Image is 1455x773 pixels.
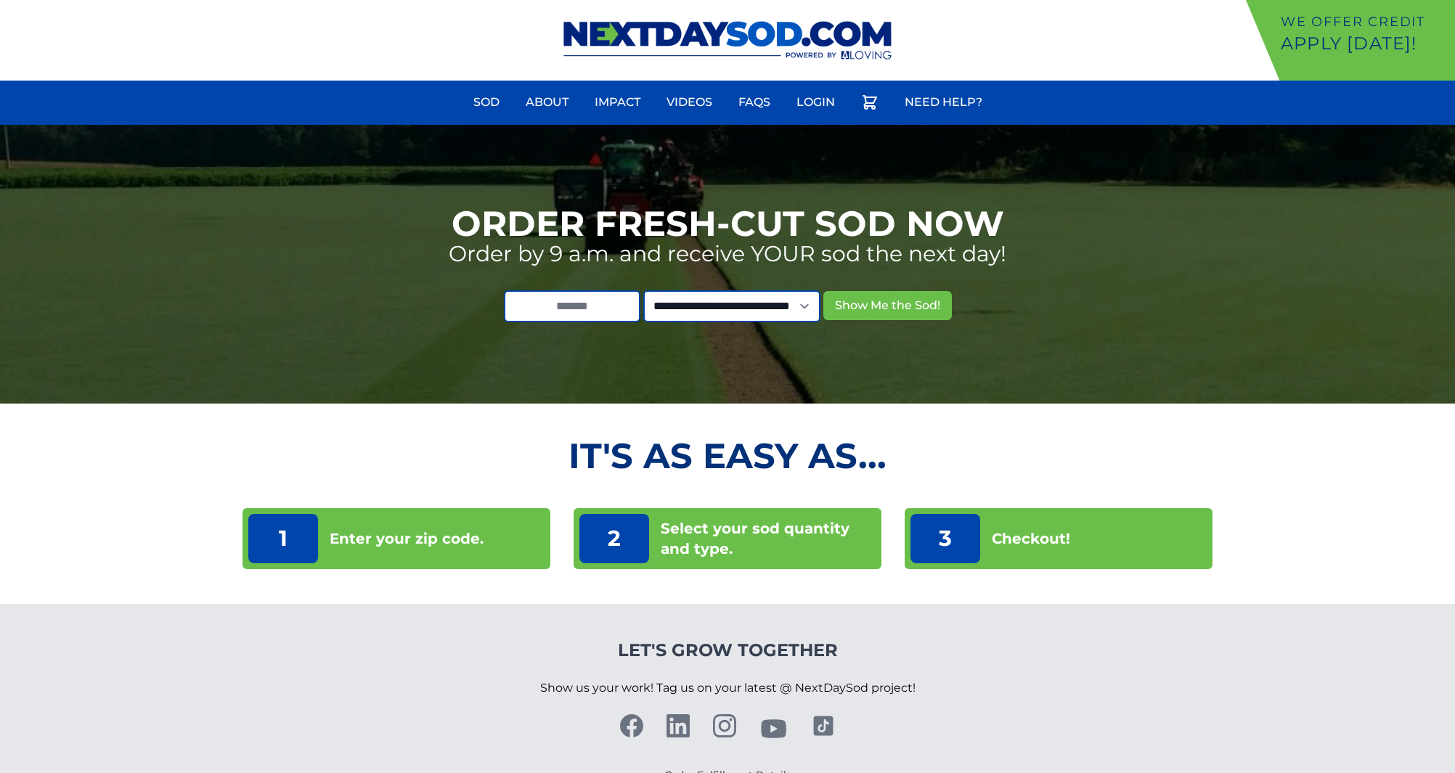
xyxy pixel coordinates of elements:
p: Checkout! [992,528,1070,549]
h4: Let's Grow Together [540,639,916,662]
p: Enter your zip code. [330,528,484,549]
a: Impact [586,85,649,120]
a: Need Help? [896,85,991,120]
h1: Order Fresh-Cut Sod Now [452,206,1004,241]
a: Videos [658,85,721,120]
p: Select your sod quantity and type. [661,518,876,559]
a: Sod [465,85,508,120]
a: FAQs [730,85,779,120]
p: 3 [910,514,980,563]
a: Login [788,85,844,120]
p: Apply [DATE]! [1281,32,1449,55]
p: 1 [248,514,318,563]
p: 2 [579,514,649,563]
p: We offer Credit [1281,12,1449,32]
a: About [517,85,577,120]
h2: It's as Easy As... [242,438,1212,473]
p: Show us your work! Tag us on your latest @ NextDaySod project! [540,662,916,714]
p: Order by 9 a.m. and receive YOUR sod the next day! [449,241,1006,267]
button: Show Me the Sod! [823,291,952,320]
